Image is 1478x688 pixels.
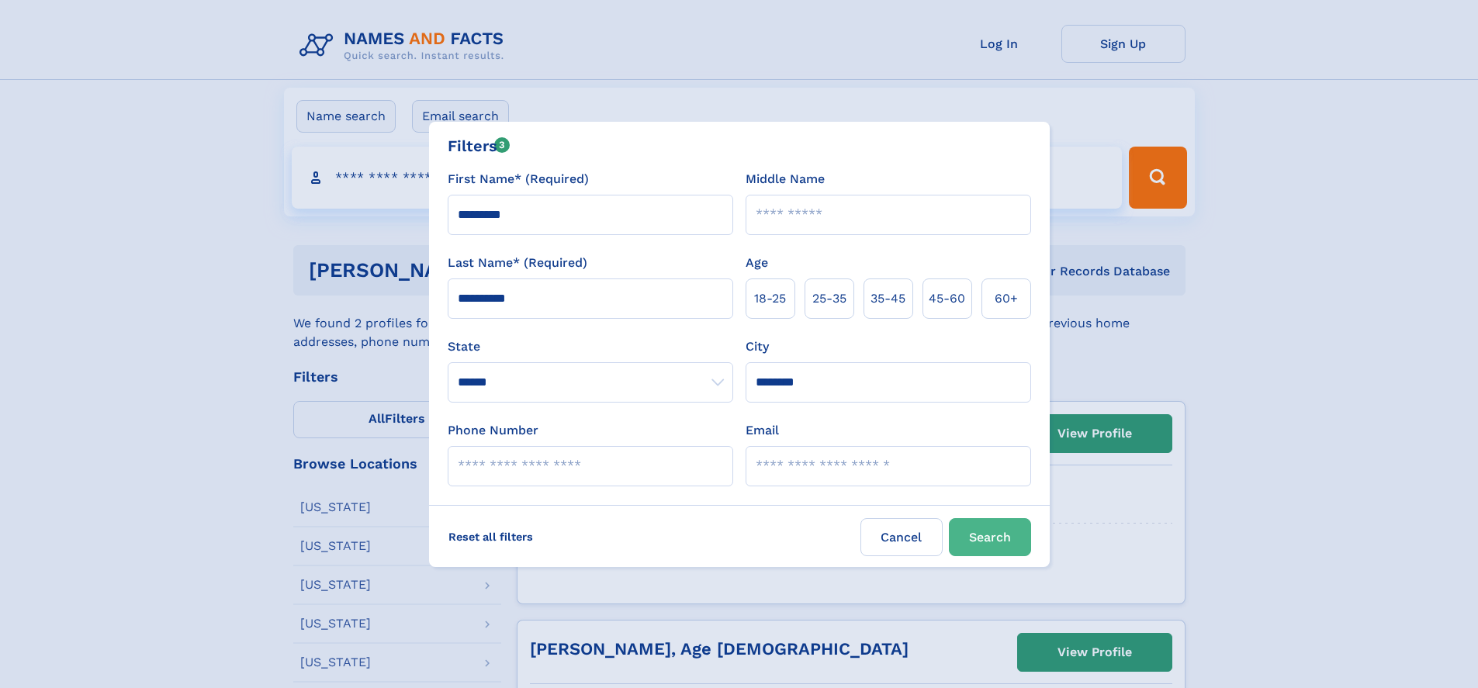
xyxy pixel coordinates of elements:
span: 25‑35 [812,289,846,308]
label: Last Name* (Required) [448,254,587,272]
span: 35‑45 [871,289,905,308]
label: State [448,337,733,356]
label: First Name* (Required) [448,170,589,188]
label: Email [746,421,779,440]
span: 60+ [995,289,1018,308]
label: Middle Name [746,170,825,188]
button: Search [949,518,1031,556]
label: Phone Number [448,421,538,440]
span: 45‑60 [929,289,965,308]
label: Reset all filters [438,518,543,555]
label: City [746,337,769,356]
span: 18‑25 [754,289,786,308]
div: Filters [448,134,511,157]
label: Age [746,254,768,272]
label: Cancel [860,518,943,556]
